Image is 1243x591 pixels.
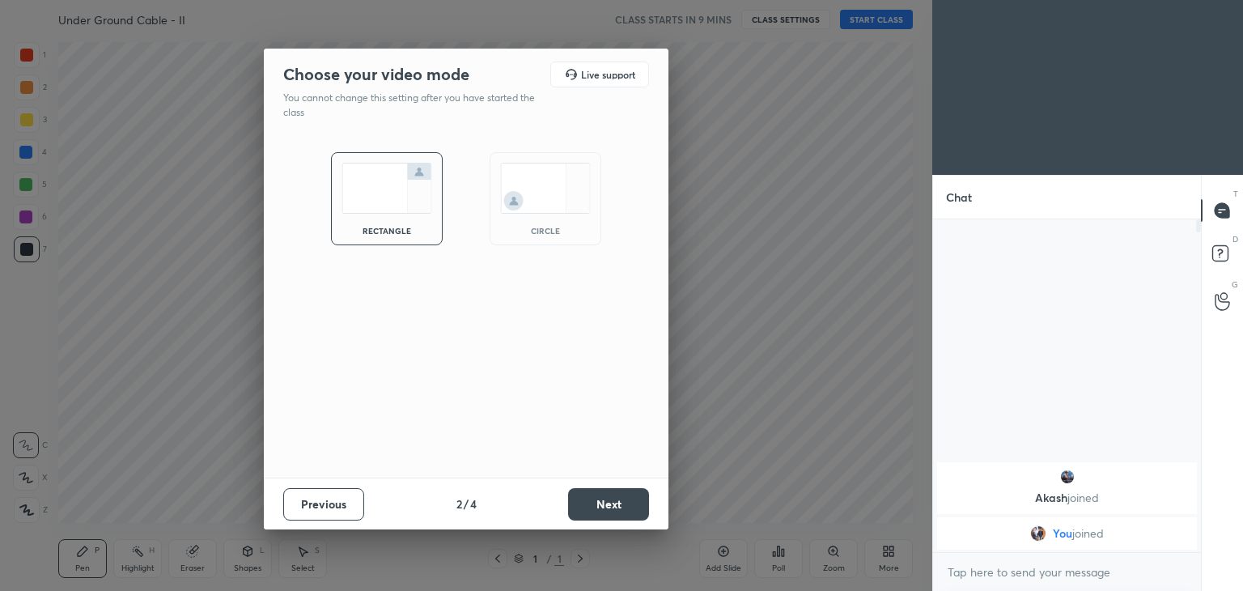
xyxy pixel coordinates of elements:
[1232,233,1238,245] p: D
[1233,188,1238,200] p: T
[342,163,432,214] img: normalScreenIcon.ae25ed63.svg
[1067,490,1099,505] span: joined
[1059,469,1075,485] img: d1eca11627db435fa99b97f22aa05bd6.jpg
[464,495,469,512] h4: /
[933,176,985,219] p: Chat
[283,64,469,85] h2: Choose your video mode
[470,495,477,512] h4: 4
[456,495,462,512] h4: 2
[354,227,419,235] div: rectangle
[947,491,1187,504] p: Akash
[513,227,578,235] div: circle
[283,91,545,120] p: You cannot change this setting after you have started the class
[1030,525,1046,542] img: fecdb386181f4cf2bff1f15027e2290c.jpg
[581,70,635,79] h5: Live support
[1072,527,1104,540] span: joined
[500,163,591,214] img: circleScreenIcon.acc0effb.svg
[1053,527,1072,540] span: You
[568,488,649,521] button: Next
[1232,278,1238,291] p: G
[933,459,1201,553] div: grid
[283,488,364,521] button: Previous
